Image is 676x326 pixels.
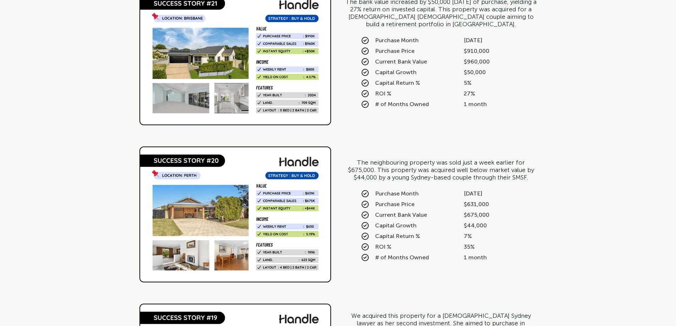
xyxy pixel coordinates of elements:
div: 7% [450,233,530,240]
div: Capital Growth [361,222,441,229]
div: $44,000 [450,222,530,229]
div: Purchase Month [361,37,441,44]
div: ROI % [361,90,441,97]
div: Capital Growth [361,69,441,76]
div: The neighbouring property was sold just a week earlier for $675,000. This property was acquired w... [345,159,537,181]
div: $631,000 [450,201,530,208]
div: 1 month [450,254,530,261]
div: [DATE] [450,37,530,44]
div: Purchase Month [361,190,441,197]
div: Purchase Price [361,48,441,55]
div: $675,000 [450,211,530,219]
div: $910,000 [450,48,530,55]
div: 27% [450,90,530,97]
div: 5% [450,79,530,87]
div: Current Bank Value [361,211,441,219]
div: Capital Return % [361,79,441,87]
div: Capital Return % [361,233,441,240]
div: ROI % [361,243,441,250]
div: [DATE] [450,190,530,197]
div: # of Months Owned [361,254,441,261]
div: $960,000 [450,58,530,65]
div: Purchase Price [361,201,441,208]
div: 35% [450,243,530,250]
div: $50,000 [450,69,530,76]
div: # of Months Owned [361,101,441,108]
div: 1 month [450,101,530,108]
div: Current Bank Value [361,58,441,65]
